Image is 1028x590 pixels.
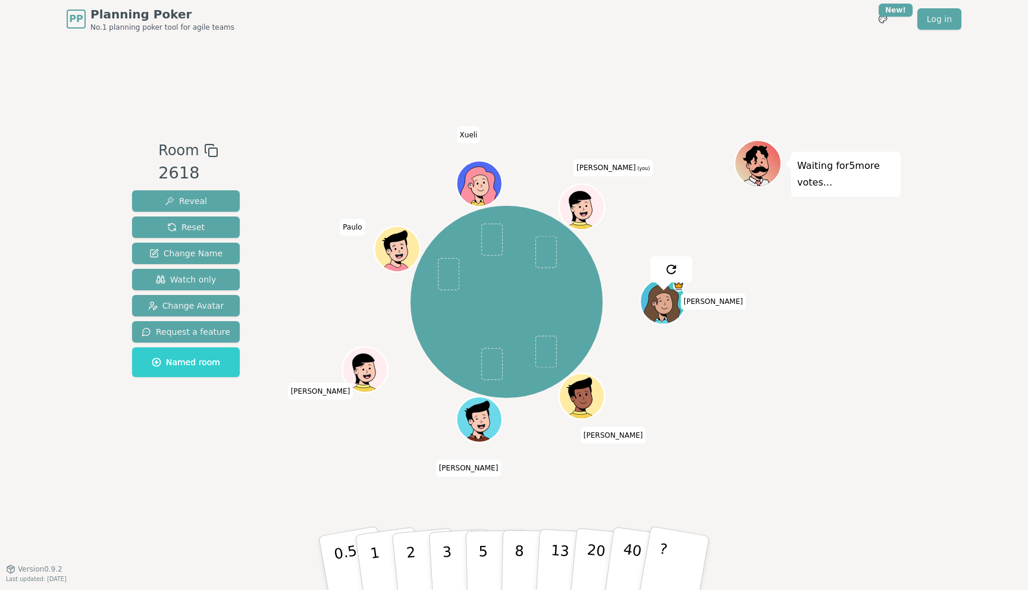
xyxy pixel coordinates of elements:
span: Click to change your name [436,460,502,477]
button: Change Avatar [132,295,240,316]
button: Named room [132,347,240,377]
span: PP [69,12,83,26]
button: Change Name [132,243,240,264]
span: Click to change your name [581,427,646,444]
span: Request a feature [142,326,230,338]
span: Reset [167,221,205,233]
span: Click to change your name [457,127,481,143]
span: Last updated: [DATE] [6,576,67,582]
span: Change Avatar [148,300,224,312]
button: Watch only [132,269,240,290]
span: Named room [152,356,220,368]
div: New! [879,4,913,17]
span: Room [158,140,199,161]
button: Reveal [132,190,240,212]
button: Reset [132,216,240,238]
button: Click to change your avatar [560,186,603,228]
span: Version 0.9.2 [18,564,62,574]
span: Click to change your name [288,383,353,400]
button: New! [872,8,894,30]
span: Watch only [156,274,217,285]
span: (you) [636,167,650,172]
span: Reveal [165,195,207,207]
span: Planning Poker [90,6,234,23]
span: Click to change your name [340,219,365,236]
a: PPPlanning PokerNo.1 planning poker tool for agile teams [67,6,234,32]
span: No.1 planning poker tool for agile teams [90,23,234,32]
button: Request a feature [132,321,240,343]
span: Change Name [149,247,222,259]
span: Click to change your name [681,293,746,310]
a: Log in [917,8,961,30]
div: 2618 [158,161,218,186]
span: johanna is the host [673,280,685,291]
p: Waiting for 5 more votes... [797,158,895,191]
button: Version0.9.2 [6,564,62,574]
img: reset [665,262,679,277]
span: Click to change your name [573,160,653,177]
